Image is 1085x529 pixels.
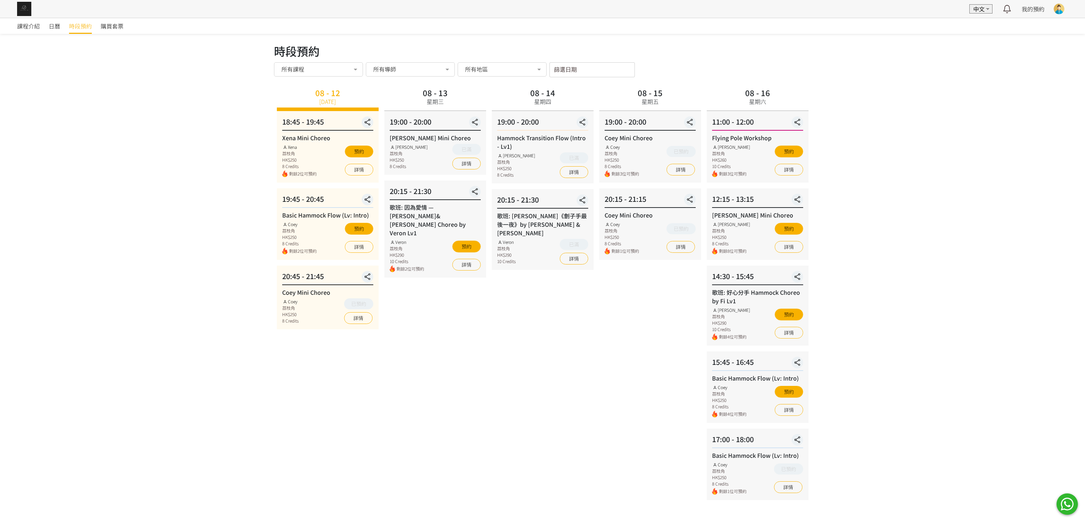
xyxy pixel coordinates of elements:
[712,474,747,481] div: HK$250
[775,327,803,339] a: 詳情
[289,248,317,255] span: 剩餘2位可預約
[712,411,717,418] img: fire.png
[344,312,373,324] a: 詳情
[712,288,803,305] div: 歌班: 好心分手 Hammock Choreo by Fi Lv1
[282,157,317,163] div: HK$250
[712,326,750,332] div: 10 Credits
[497,245,516,252] div: 荔枝角
[611,171,639,177] span: 剩餘3位可預約
[390,163,428,169] div: 8 Credits
[667,164,695,176] a: 詳情
[69,22,92,30] span: 時段預約
[282,271,373,285] div: 20:45 - 21:45
[345,146,373,157] button: 預約
[712,271,803,285] div: 14:30 - 15:45
[667,241,695,253] a: 詳情
[712,150,750,157] div: 荔枝角
[605,248,610,255] img: fire.png
[497,252,516,258] div: HK$290
[712,163,750,169] div: 10 Credits
[497,239,516,245] div: Veron
[775,241,803,253] a: 詳情
[373,66,396,73] span: 所有導師
[497,133,588,151] div: Hammock Transition Flow (Intro - Lv1)
[452,241,481,252] button: 預約
[282,318,299,324] div: 8 Credits
[452,158,481,169] a: 詳情
[282,133,373,142] div: Xena Mini Choreo
[712,403,747,410] div: 8 Credits
[712,391,747,397] div: 荔枝角
[282,227,317,234] div: 荔枝角
[712,116,803,131] div: 11:00 - 12:00
[638,89,663,96] div: 08 - 15
[605,144,639,150] div: Coey
[49,22,60,30] span: 日曆
[719,334,750,340] span: 剩餘4位可預約
[712,248,717,255] img: fire.png
[712,320,750,326] div: HK$290
[282,144,317,150] div: Xena
[605,240,639,247] div: 8 Credits
[775,223,803,235] button: 預約
[390,252,424,258] div: HK$290
[345,164,373,176] a: 詳情
[17,2,31,16] img: img_61c0148bb0266
[712,481,747,487] div: 8 Credits
[390,239,424,245] div: Veron
[712,488,717,495] img: fire.png
[712,313,750,320] div: 荔枝角
[560,253,588,264] a: 詳情
[452,259,481,271] a: 詳情
[282,171,288,177] img: fire.png
[289,171,317,177] span: 剩餘2位可預約
[712,384,747,391] div: Coey
[712,157,750,163] div: HK$260
[605,157,639,163] div: HK$250
[281,66,304,73] span: 所有課程
[282,248,288,255] img: fire.png
[534,97,551,106] div: 星期四
[345,241,373,253] a: 詳情
[611,248,639,255] span: 剩餘1位可預約
[712,451,803,460] div: Basic Hammock Flow (Lv: Intro)
[712,133,803,142] div: Flying Pole Workshop
[605,150,639,157] div: 荔枝角
[749,97,766,106] div: 星期六
[712,211,803,219] div: [PERSON_NAME] Mini Choreo
[282,311,299,318] div: HK$250
[605,163,639,169] div: 8 Credits
[712,234,750,240] div: HK$250
[452,144,481,155] button: 已滿
[390,157,428,163] div: HK$250
[344,298,373,309] button: 已預約
[775,164,803,176] a: 詳情
[427,97,444,106] div: 星期三
[390,144,428,150] div: [PERSON_NAME]
[497,194,588,209] div: 20:15 - 21:30
[712,171,717,177] img: fire.png
[549,62,635,77] input: 篩選日期
[560,152,588,163] button: 已滿
[345,223,373,235] button: 預約
[49,18,60,34] a: 日曆
[667,146,696,157] button: 已預約
[69,18,92,34] a: 時段預約
[605,194,696,208] div: 20:15 - 21:15
[1022,5,1044,13] span: 我的預約
[530,89,555,96] div: 08 - 14
[774,481,802,493] a: 詳情
[282,194,373,208] div: 19:45 - 20:45
[390,150,428,157] div: 荔枝角
[282,163,317,169] div: 8 Credits
[282,234,317,240] div: HK$250
[390,245,424,252] div: 荔枝角
[712,240,750,247] div: 8 Credits
[274,42,811,59] div: 時段預約
[605,211,696,219] div: Coey Mini Choreo
[396,266,424,272] span: 剩餘2位可預約
[774,463,803,475] button: 已預約
[497,165,536,172] div: HK$250
[775,309,803,320] button: 預約
[719,488,747,495] span: 剩餘1位可預約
